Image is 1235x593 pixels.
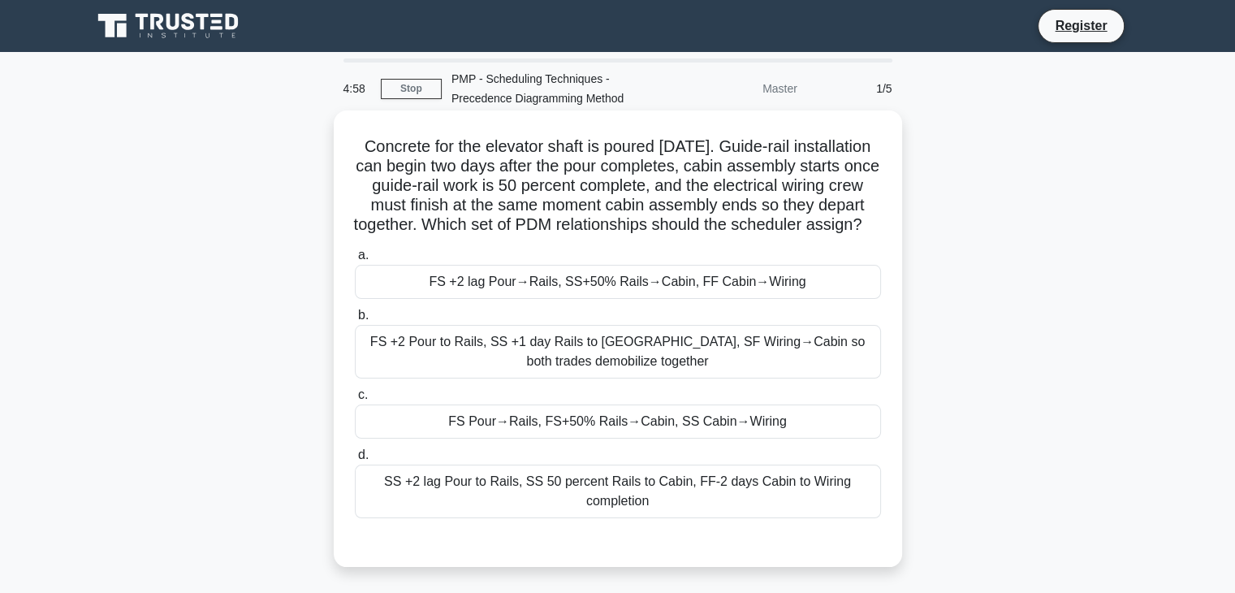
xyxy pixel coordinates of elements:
span: b. [358,308,369,322]
div: FS +2 lag Pour→Rails, SS+50% Rails→Cabin, FF Cabin→Wiring [355,265,881,299]
div: FS Pour→Rails, FS+50% Rails→Cabin, SS Cabin→Wiring [355,405,881,439]
div: Master [665,72,807,105]
span: a. [358,248,369,262]
div: 4:58 [334,72,381,105]
a: Stop [381,79,442,99]
div: 1/5 [807,72,902,105]
span: d. [358,448,369,461]
div: FS +2 Pour to Rails, SS +1 day Rails to [GEOGRAPHIC_DATA], SF Wiring→Cabin so both trades demobil... [355,325,881,379]
span: c. [358,387,368,401]
h5: Concrete for the elevator shaft is poured [DATE]. Guide-rail installation can begin two days afte... [353,136,883,236]
div: SS +2 lag Pour to Rails, SS 50 percent Rails to Cabin, FF-2 days Cabin to Wiring completion [355,465,881,518]
div: PMP - Scheduling Techniques - Precedence Diagramming Method [442,63,665,115]
a: Register [1045,15,1116,36]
